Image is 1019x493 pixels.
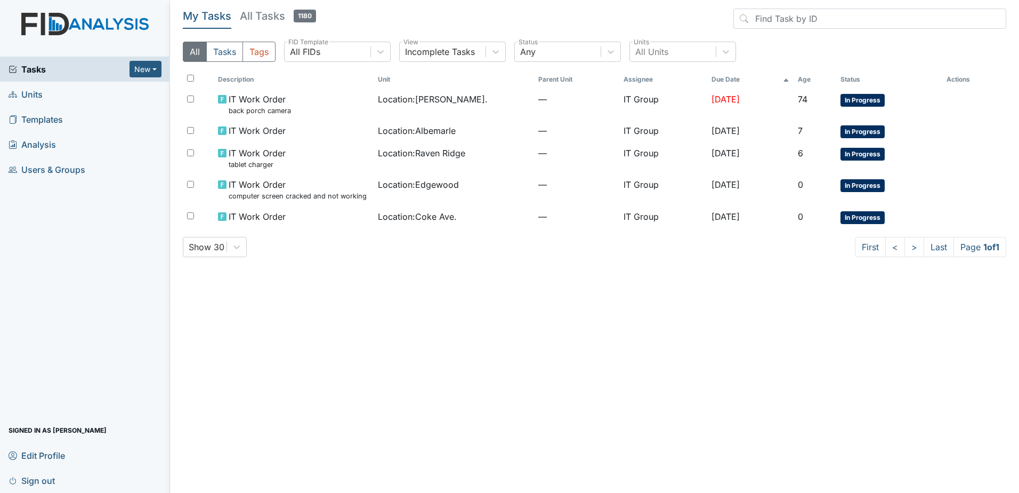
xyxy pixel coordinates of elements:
[711,94,740,105] span: [DATE]
[378,147,465,160] span: Location : Raven Ridge
[214,70,374,89] th: Toggle SortBy
[538,124,615,137] span: —
[840,125,885,138] span: In Progress
[711,125,740,136] span: [DATE]
[904,237,924,257] a: >
[840,179,885,192] span: In Progress
[855,237,1006,257] nav: task-pagination
[794,70,836,89] th: Toggle SortBy
[538,93,615,106] span: —
[983,242,999,252] strong: 1 of 1
[635,45,668,58] div: All Units
[405,45,475,58] div: Incomplete Tasks
[294,10,316,22] span: 1180
[187,75,194,82] input: Toggle All Rows Selected
[619,142,707,174] td: IT Group
[534,70,619,89] th: Toggle SortBy
[840,211,885,224] span: In Progress
[9,161,85,178] span: Users & Groups
[520,45,536,58] div: Any
[798,211,803,222] span: 0
[229,160,286,170] small: tablet charger
[229,124,286,137] span: IT Work Order
[942,70,996,89] th: Actions
[9,472,55,489] span: Sign out
[378,210,457,223] span: Location : Coke Ave.
[183,42,207,62] button: All
[9,86,43,102] span: Units
[290,45,320,58] div: All FIDs
[183,9,231,23] h5: My Tasks
[538,210,615,223] span: —
[840,94,885,107] span: In Progress
[9,136,56,153] span: Analysis
[798,148,803,158] span: 6
[130,61,161,77] button: New
[619,70,707,89] th: Assignee
[206,42,243,62] button: Tasks
[378,178,459,191] span: Location : Edgewood
[885,237,905,257] a: <
[9,447,65,464] span: Edit Profile
[9,111,63,128] span: Templates
[378,124,456,137] span: Location : Albemarle
[924,237,954,257] a: Last
[9,422,107,439] span: Signed in as [PERSON_NAME]
[711,148,740,158] span: [DATE]
[229,106,291,116] small: back porch camera
[707,70,794,89] th: Toggle SortBy
[711,211,740,222] span: [DATE]
[619,206,707,228] td: IT Group
[798,125,803,136] span: 7
[229,147,286,170] span: IT Work Order tablet charger
[183,42,276,62] div: Type filter
[242,42,276,62] button: Tags
[840,148,885,161] span: In Progress
[836,70,942,89] th: Toggle SortBy
[538,147,615,160] span: —
[733,9,1006,29] input: Find Task by ID
[953,237,1006,257] span: Page
[798,94,807,105] span: 74
[378,93,488,106] span: Location : [PERSON_NAME].
[229,191,370,201] small: computer screen cracked and not working need new one
[798,179,803,190] span: 0
[229,210,286,223] span: IT Work Order
[240,9,316,23] h5: All Tasks
[619,89,707,120] td: IT Group
[855,237,886,257] a: First
[9,63,130,76] a: Tasks
[538,178,615,191] span: —
[374,70,534,89] th: Toggle SortBy
[619,174,707,205] td: IT Group
[711,179,740,190] span: [DATE]
[229,178,370,201] span: IT Work Order computer screen cracked and not working need new one
[229,93,291,116] span: IT Work Order back porch camera
[619,120,707,142] td: IT Group
[189,241,224,253] div: Show 30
